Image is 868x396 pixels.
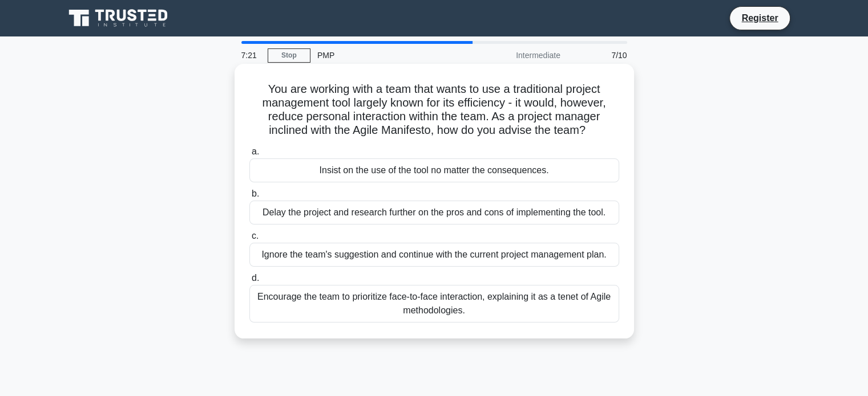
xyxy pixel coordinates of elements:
[249,201,619,224] div: Delay the project and research further on the pros and cons of implementing the tool.
[249,243,619,267] div: Ignore the team's suggestion and continue with the current project management plan.
[252,231,259,240] span: c.
[235,44,268,67] div: 7:21
[734,11,785,25] a: Register
[268,48,310,63] a: Stop
[252,146,259,156] span: a.
[467,44,567,67] div: Intermediate
[252,189,259,198] span: b.
[567,44,634,67] div: 7/10
[249,285,619,322] div: Encourage the team to prioritize face-to-face interaction, explaining it as a tenet of Agile meth...
[248,82,620,138] h5: You are working with a team that wants to use a traditional project management tool largely known...
[252,273,259,283] span: d.
[310,44,467,67] div: PMP
[249,158,619,182] div: Insist on the use of the tool no matter the consequences.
